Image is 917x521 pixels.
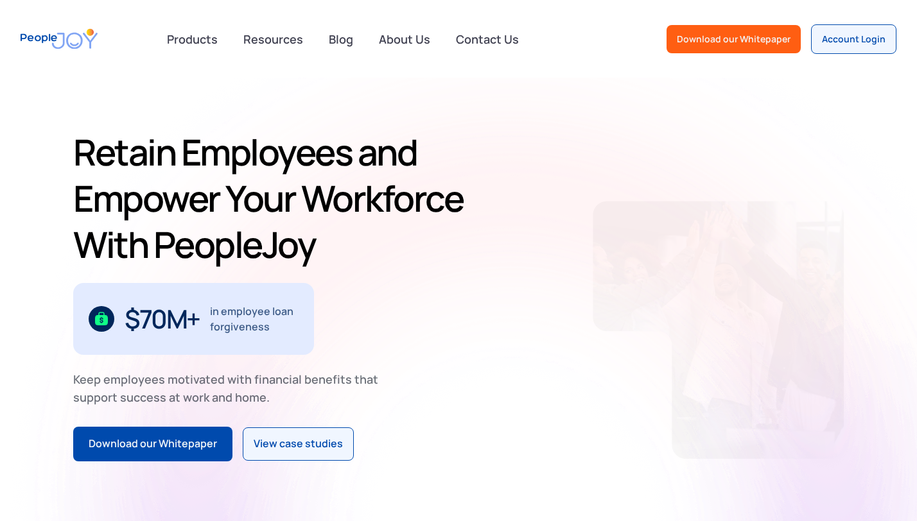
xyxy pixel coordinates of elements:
a: Download our Whitepaper [73,427,232,461]
div: $70M+ [125,309,200,329]
div: Account Login [822,33,886,46]
a: Resources [236,25,311,53]
a: Blog [321,25,361,53]
div: in employee loan forgiveness [210,303,299,334]
a: View case studies [243,427,354,461]
a: Contact Us [448,25,527,53]
div: View case studies [254,436,343,452]
a: About Us [371,25,438,53]
div: Download our Whitepaper [677,33,790,46]
div: Download our Whitepaper [89,436,217,452]
a: Account Login [811,24,896,54]
img: Retain-Employees-PeopleJoy [593,201,844,459]
a: home [21,21,98,57]
a: Download our Whitepaper [667,25,801,53]
div: 1 / 3 [73,283,314,355]
h1: Retain Employees and Empower Your Workforce With PeopleJoy [73,129,474,268]
div: Keep employees motivated with financial benefits that support success at work and home. [73,370,389,406]
div: Products [159,26,225,52]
